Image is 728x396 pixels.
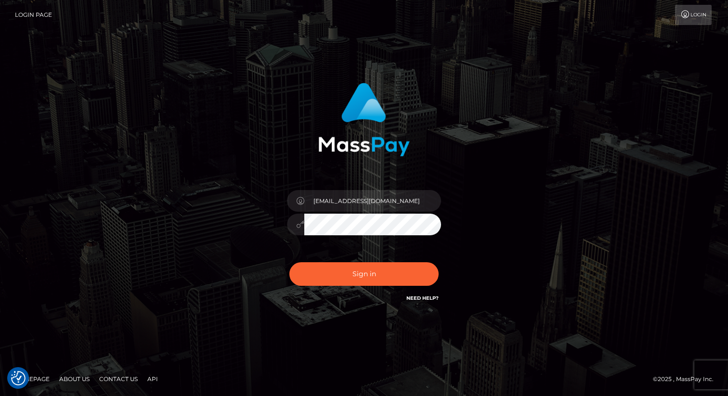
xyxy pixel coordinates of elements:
div: © 2025 , MassPay Inc. [653,374,721,384]
button: Consent Preferences [11,371,26,385]
a: Need Help? [406,295,439,301]
button: Sign in [289,262,439,286]
a: Homepage [11,371,53,386]
a: API [143,371,162,386]
a: Login [675,5,712,25]
a: About Us [55,371,93,386]
img: Revisit consent button [11,371,26,385]
img: MassPay Login [318,83,410,156]
a: Login Page [15,5,52,25]
input: Username... [304,190,441,212]
a: Contact Us [95,371,142,386]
